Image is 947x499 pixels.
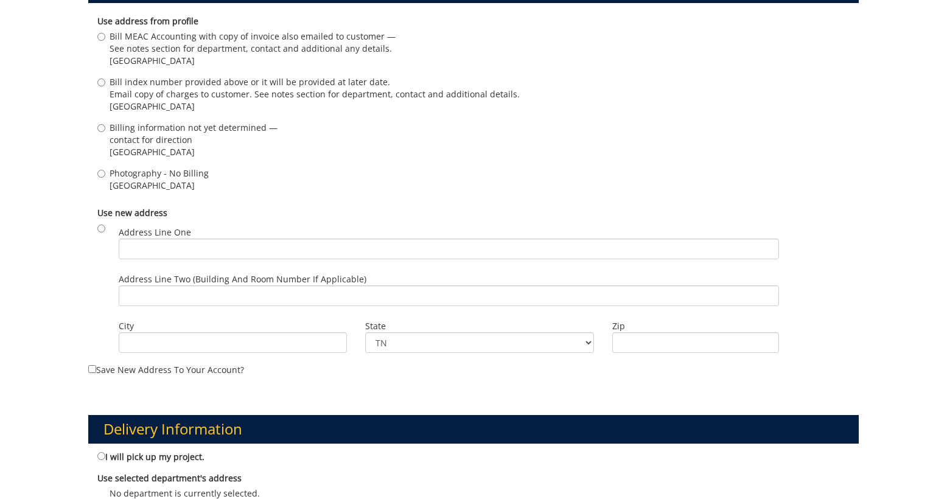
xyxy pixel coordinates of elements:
span: Bill index number provided above or it will be provided at later date. [110,76,520,88]
span: Bill MEAC Accounting with copy of invoice also emailed to customer — [110,30,396,43]
span: Billing information not yet determined — [110,122,278,134]
span: contact for direction [110,134,278,146]
label: City [119,320,348,332]
label: Address Line Two (Building and Room Number if applicable) [119,273,779,306]
span: See notes section for department, contact and additional any details. [110,43,396,55]
input: Save new address to your account? [88,365,96,373]
input: Photography - No Billing [GEOGRAPHIC_DATA] [97,170,105,178]
input: I will pick up my project. [97,452,105,460]
label: State [365,320,594,332]
span: [GEOGRAPHIC_DATA] [110,180,209,192]
label: Address Line One [119,226,779,259]
h3: Delivery Information [88,415,859,443]
input: City [119,332,348,353]
label: I will pick up my project. [97,450,204,463]
input: Bill MEAC Accounting with copy of invoice also emailed to customer — See notes section for depart... [97,33,105,41]
input: Billing information not yet determined — contact for direction [GEOGRAPHIC_DATA] [97,124,105,132]
b: Use address from profile [97,15,198,27]
span: [GEOGRAPHIC_DATA] [110,100,520,113]
input: Address Line One [119,239,779,259]
b: Use new address [97,207,167,218]
span: Photography - No Billing [110,167,209,180]
b: Use selected department's address [97,472,242,484]
input: Zip [612,332,779,353]
span: Email copy of charges to customer. See notes section for department, contact and additional details. [110,88,520,100]
span: [GEOGRAPHIC_DATA] [110,146,278,158]
label: Zip [612,320,779,332]
input: Address Line Two (Building and Room Number if applicable) [119,285,779,306]
span: [GEOGRAPHIC_DATA] [110,55,396,67]
input: Bill index number provided above or it will be provided at later date. Email copy of charges to c... [97,79,105,86]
